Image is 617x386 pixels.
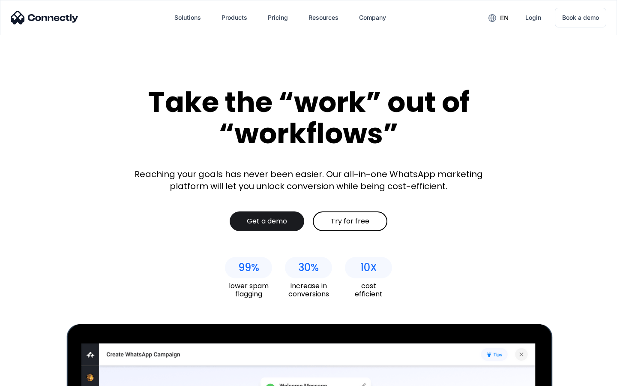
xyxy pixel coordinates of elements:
[285,282,332,298] div: increase in conversions
[261,7,295,28] a: Pricing
[352,7,393,28] div: Company
[525,12,541,24] div: Login
[116,87,501,149] div: Take the “work” out of “workflows”
[268,12,288,24] div: Pricing
[11,11,78,24] img: Connectly Logo
[9,371,51,383] aside: Language selected: English
[500,12,509,24] div: en
[302,7,345,28] div: Resources
[222,12,247,24] div: Products
[168,7,208,28] div: Solutions
[174,12,201,24] div: Solutions
[225,282,272,298] div: lower spam flagging
[298,262,319,274] div: 30%
[308,12,338,24] div: Resources
[518,7,548,28] a: Login
[482,11,515,24] div: en
[247,217,287,226] div: Get a demo
[359,12,386,24] div: Company
[238,262,259,274] div: 99%
[230,211,304,231] a: Get a demo
[313,211,387,231] a: Try for free
[345,282,392,298] div: cost efficient
[555,8,606,27] a: Book a demo
[129,168,488,192] div: Reaching your goals has never been easier. Our all-in-one WhatsApp marketing platform will let yo...
[331,217,369,226] div: Try for free
[17,371,51,383] ul: Language list
[360,262,377,274] div: 10X
[215,7,254,28] div: Products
